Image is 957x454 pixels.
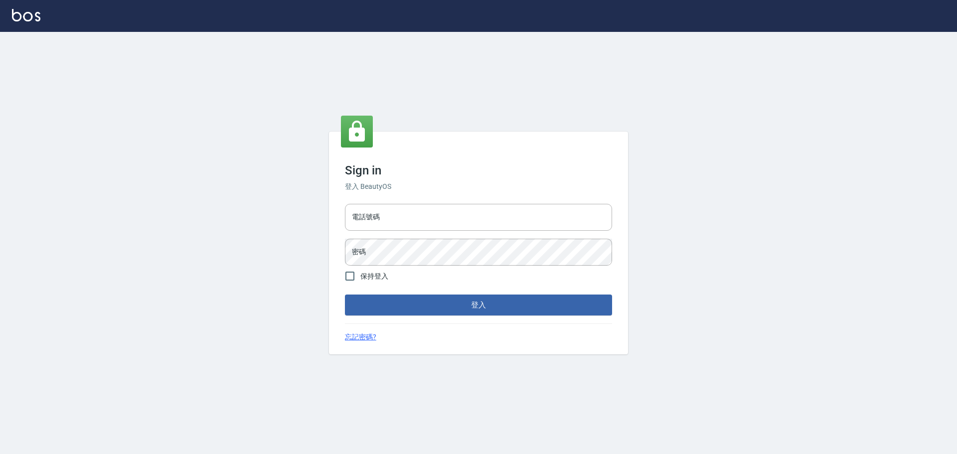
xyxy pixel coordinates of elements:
img: Logo [12,9,40,21]
a: 忘記密碼? [345,332,376,342]
h6: 登入 BeautyOS [345,181,612,192]
h3: Sign in [345,163,612,177]
button: 登入 [345,295,612,315]
span: 保持登入 [360,271,388,282]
